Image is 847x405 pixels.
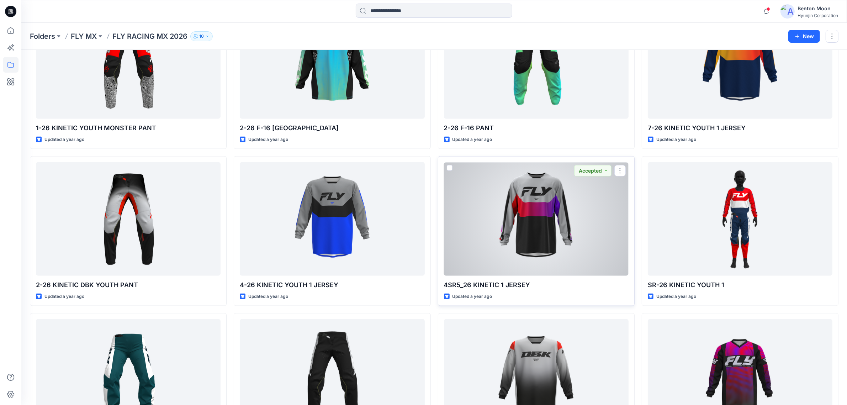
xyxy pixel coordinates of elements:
[444,123,629,133] p: 2-26 F-16 PANT
[44,136,84,143] p: Updated a year ago
[648,162,832,275] a: SR-26 KINETIC YOUTH 1
[36,123,221,133] p: 1-26 KINETIC YOUTH MONSTER PANT
[240,123,424,133] p: 2-26 F-16 [GEOGRAPHIC_DATA]
[798,4,838,13] div: Benton Moon
[240,280,424,290] p: 4-26 KINETIC YOUTH 1 JERSEY
[199,32,204,40] p: 10
[240,162,424,275] a: 4-26 KINETIC YOUTH 1 JERSEY
[788,30,820,43] button: New
[71,31,97,41] a: FLY MX
[648,6,832,119] a: 7-26 KINETIC YOUTH 1 JERSEY
[36,162,221,275] a: 2-26 KINETIC DBK YOUTH PANT
[780,4,795,19] img: avatar
[36,6,221,119] a: 1-26 KINETIC YOUTH MONSTER PANT
[112,31,187,41] p: FLY RACING MX 2026
[656,136,696,143] p: Updated a year ago
[30,31,55,41] a: Folders
[444,6,629,119] a: 2-26 F-16 PANT
[444,162,629,275] a: 4SR5_26 KINETIC 1 JERSEY
[248,136,288,143] p: Updated a year ago
[44,293,84,300] p: Updated a year ago
[648,123,832,133] p: 7-26 KINETIC YOUTH 1 JERSEY
[444,280,629,290] p: 4SR5_26 KINETIC 1 JERSEY
[798,13,838,18] div: Hyunjin Corporation
[240,6,424,119] a: 2-26 F-16 JERSEY
[36,280,221,290] p: 2-26 KINETIC DBK YOUTH PANT
[452,136,492,143] p: Updated a year ago
[656,293,696,300] p: Updated a year ago
[190,31,213,41] button: 10
[248,293,288,300] p: Updated a year ago
[648,280,832,290] p: SR-26 KINETIC YOUTH 1
[452,293,492,300] p: Updated a year ago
